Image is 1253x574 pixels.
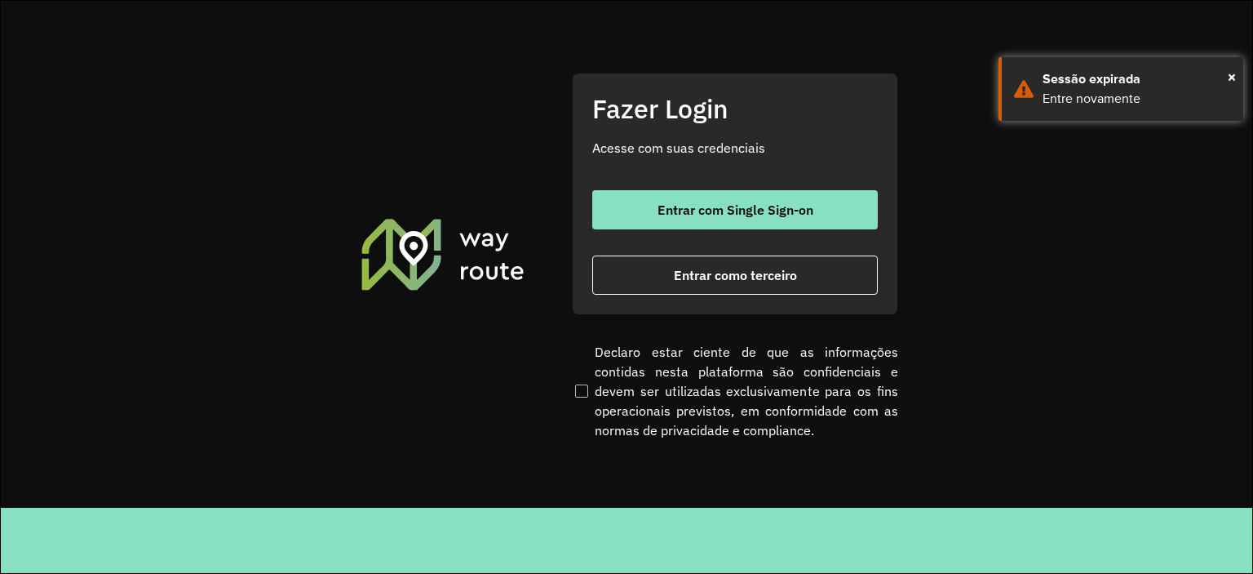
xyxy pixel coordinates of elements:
[1043,69,1231,89] div: Sessão expirada
[674,269,797,282] span: Entrar como terceiro
[359,216,527,291] img: Roteirizador AmbevTech
[592,190,878,229] button: button
[1228,65,1236,89] button: Close
[572,342,898,440] label: Declaro estar ciente de que as informações contidas nesta plataforma são confidenciais e devem se...
[657,203,813,216] span: Entrar com Single Sign-on
[592,93,878,124] h2: Fazer Login
[592,138,878,158] p: Acesse com suas credenciais
[1228,65,1236,89] span: ×
[592,256,878,295] button: button
[1043,89,1231,109] div: Entre novamente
